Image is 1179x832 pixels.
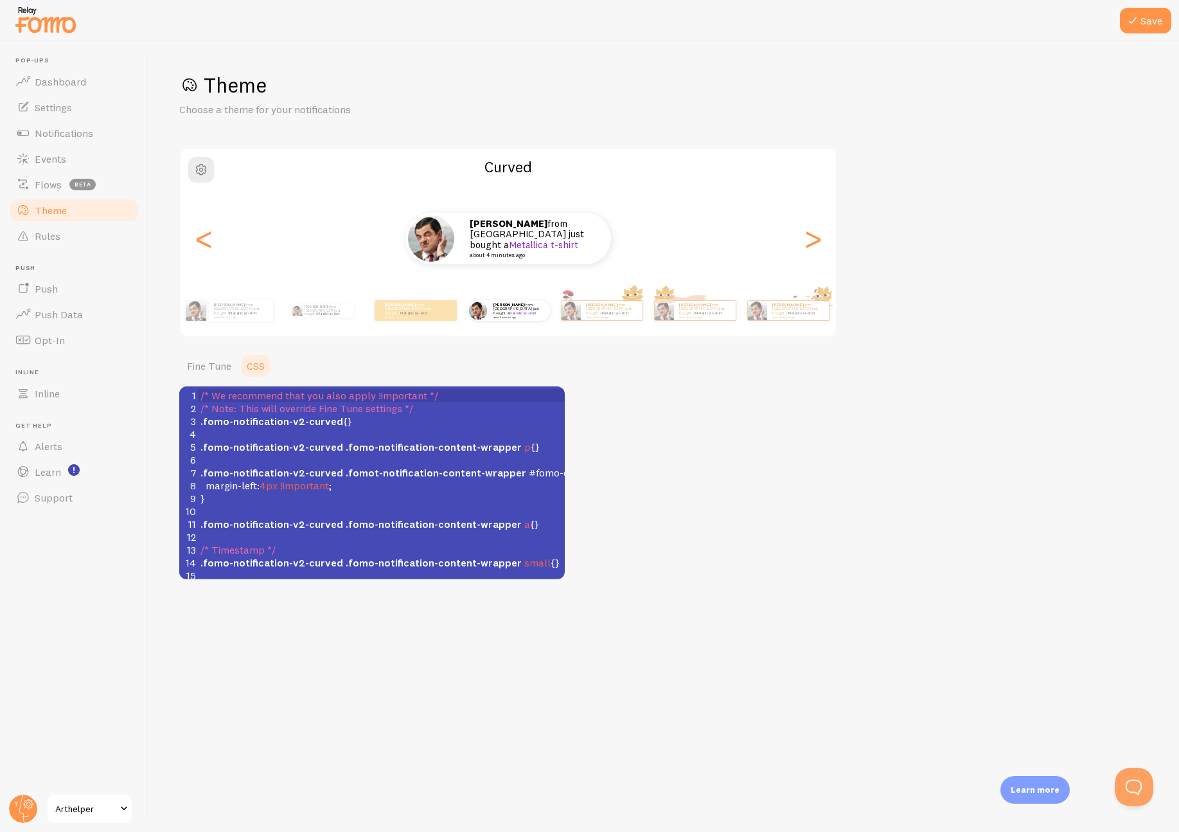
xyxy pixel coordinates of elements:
[8,197,140,223] a: Theme
[179,72,1148,98] h1: Theme
[35,440,62,453] span: Alerts
[35,230,60,242] span: Rules
[15,57,140,65] span: Pop-ups
[772,302,824,318] p: from [GEOGRAPHIC_DATA] just bought a
[35,152,66,165] span: Events
[679,302,731,318] p: from [GEOGRAPHIC_DATA] just bought a
[179,466,198,479] div: 7
[46,793,133,824] a: Arthelper
[69,179,96,190] span: beta
[179,505,198,518] div: 10
[679,316,729,318] small: about 4 minutes ago
[509,311,536,316] a: Metallica t-shirt
[695,311,722,316] a: Metallica t-shirt
[601,311,629,316] a: Metallica t-shirt
[493,302,545,318] p: from [GEOGRAPHIC_DATA] just bought a
[8,223,140,249] a: Rules
[470,219,598,258] p: from [GEOGRAPHIC_DATA] just bought a
[179,518,198,530] div: 11
[654,301,673,320] img: Fomo
[239,353,272,379] a: CSS
[385,302,416,307] strong: [PERSON_NAME]
[179,543,198,556] div: 13
[214,302,268,318] p: from [GEOGRAPHIC_DATA] just bought a
[179,479,198,492] div: 8
[200,440,540,453] span: {}
[317,312,339,316] a: Metallica t-shirt
[509,239,578,251] a: Metallica t-shirt
[179,556,198,569] div: 14
[200,556,560,569] span: {}
[200,466,592,479] span: {
[470,252,594,258] small: about 4 minutes ago
[179,415,198,428] div: 3
[35,204,67,217] span: Theme
[747,301,767,320] img: Fomo
[15,422,140,430] span: Get Help
[200,518,539,530] span: {}
[181,157,836,177] h2: Curved
[179,428,198,440] div: 4
[214,316,267,318] small: about 4 minutes ago
[1000,776,1070,804] div: Learn more
[305,305,330,309] strong: [PERSON_NAME]
[200,415,343,428] span: .fomo-notification-v2-curved
[292,305,302,316] img: Fomo
[55,801,116,817] span: Arthelper
[229,311,257,316] a: Metallica t-shirt
[8,327,140,353] a: Opt-In
[8,172,140,197] a: Flows beta
[524,440,531,453] span: p
[13,3,78,36] img: fomo-relay-logo-orange.svg
[679,302,710,307] strong: [PERSON_NAME]
[408,215,454,262] img: Fomo
[529,466,588,479] span: #fomo-close
[280,479,329,492] span: !important
[524,556,551,569] span: small
[35,308,83,321] span: Push Data
[35,127,93,140] span: Notifications
[8,276,140,302] a: Push
[8,146,140,172] a: Events
[35,282,58,295] span: Push
[35,334,65,347] span: Opt-In
[186,300,206,321] img: Fomo
[8,433,140,459] a: Alerts
[305,303,348,318] p: from [GEOGRAPHIC_DATA] just bought a
[200,479,332,492] span: : ;
[196,192,211,285] div: Previous slide
[214,302,245,307] strong: [PERSON_NAME]
[200,440,343,453] span: .fomo-notification-v2-curved
[385,302,436,318] p: from [GEOGRAPHIC_DATA] just bought a
[35,491,73,504] span: Support
[788,311,815,316] a: Metallica t-shirt
[346,518,522,530] span: .fomo-notification-content-wrapper
[400,311,428,316] a: Metallica t-shirt
[179,569,198,582] div: 15
[200,556,343,569] span: .fomo-notification-v2-curved
[346,440,522,453] span: .fomo-notification-content-wrapper
[35,101,72,114] span: Settings
[772,302,803,307] strong: [PERSON_NAME]
[35,387,60,400] span: Inline
[179,353,239,379] a: Fine Tune
[260,479,278,492] span: 4px
[200,543,276,556] span: /* Timestamp */
[206,479,257,492] span: margin-left
[35,178,62,191] span: Flows
[8,69,140,95] a: Dashboard
[8,120,140,146] a: Notifications
[493,302,524,307] strong: [PERSON_NAME]
[35,466,61,478] span: Learn
[8,459,140,485] a: Learn
[179,453,198,466] div: 6
[8,302,140,327] a: Push Data
[385,316,435,318] small: about 4 minutes ago
[468,301,487,320] img: Fomo
[8,381,140,406] a: Inline
[200,518,343,530] span: .fomo-notification-v2-curved
[8,95,140,120] a: Settings
[346,466,526,479] span: .fomot-notification-content-wrapper
[200,402,413,415] span: /* Note: This will override Fine Tune settings */
[35,75,86,88] span: Dashboard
